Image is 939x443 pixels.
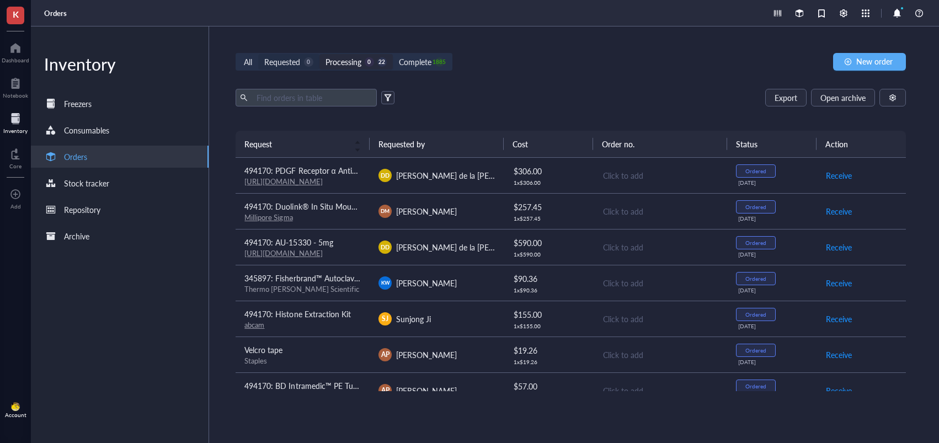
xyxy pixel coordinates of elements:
div: [DATE] [738,251,808,258]
div: [DATE] [738,287,808,293]
a: Inventory [3,110,28,134]
div: Ordered [745,239,766,246]
div: 1 x $ 590.00 [514,251,584,258]
div: Inventory [31,53,209,75]
th: Status [727,131,817,157]
a: Freezers [31,93,209,115]
div: Ordered [745,204,766,210]
span: Receive [826,385,852,397]
span: DD [381,171,390,180]
button: Receive [825,274,852,292]
span: Receive [826,205,852,217]
div: Click to add [603,313,718,325]
td: Click to add [593,193,727,229]
a: abcam [244,319,264,330]
span: 345897: Fisherbrand™ Autoclavable Waste Bags: Plain - Small [244,273,456,284]
span: Velcro tape [244,344,282,355]
button: Receive [825,167,852,184]
button: Receive [825,346,852,364]
div: Click to add [603,349,718,361]
div: 1 x $ 155.00 [514,323,584,329]
button: Export [765,89,807,106]
button: Receive [825,382,852,399]
div: [DATE] [738,359,808,365]
span: Request [244,138,348,150]
div: 1 x $ 19.26 [514,359,584,365]
div: Processing [326,56,361,68]
td: Click to add [593,301,727,337]
div: Ordered [745,275,766,282]
span: Receive [826,241,852,253]
th: Action [817,131,906,157]
button: New order [833,53,906,71]
th: Order no. [593,131,727,157]
span: Open archive [820,93,866,102]
div: $ 90.36 [514,273,584,285]
div: 0 [365,57,374,67]
a: Consumables [31,119,209,141]
span: 494170: AU-15330 - 5mg [244,237,333,248]
span: [PERSON_NAME] de la [PERSON_NAME] [396,242,538,253]
span: 494170: BD Intramedic™ PE Tubing 0.015 in., 1.09 mm, 10 ft., PE 20 Tubing [244,380,504,391]
a: Orders [44,8,69,18]
div: Account [5,412,26,418]
td: Click to add [593,158,727,194]
div: $ 57.00 [514,380,584,392]
span: 494170: Duolink® In Situ Mounting Medium with DAPI [244,201,436,212]
div: $ 590.00 [514,237,584,249]
th: Cost [504,131,593,157]
a: Repository [31,199,209,221]
div: Ordered [745,347,766,354]
span: [PERSON_NAME] [396,385,457,396]
div: Complete [399,56,431,68]
span: 494170: PDGF Receptor α Antibody #3164 [244,165,393,176]
div: $ 155.00 [514,308,584,321]
div: 0 [304,57,313,67]
div: Dashboard [2,57,29,63]
div: [DATE] [738,179,808,186]
span: [PERSON_NAME] [396,349,457,360]
span: Receive [826,349,852,361]
td: Click to add [593,337,727,372]
button: Receive [825,238,852,256]
div: $ 306.00 [514,165,584,177]
span: KW [381,279,390,287]
div: 1 x $ 257.45 [514,215,584,222]
div: Staples [244,356,361,366]
span: New order [856,57,893,66]
span: Receive [826,313,852,325]
span: Receive [826,277,852,289]
div: 22 [377,57,387,67]
div: Core [9,163,22,169]
span: Export [775,93,797,102]
a: Core [9,145,22,169]
td: Click to add [593,229,727,265]
a: Orders [31,146,209,168]
div: $ 257.45 [514,201,584,213]
th: Requested by [370,131,504,157]
div: Orders [64,151,87,163]
div: Ordered [745,383,766,389]
span: DM [381,207,390,215]
a: Stock tracker [31,172,209,194]
span: Sunjong Ji [396,313,431,324]
a: Millipore Sigma [244,212,292,222]
div: Stock tracker [64,177,109,189]
span: 494170: Histone Extraction Kit [244,308,350,319]
div: segmented control [236,53,452,71]
div: [DATE] [738,323,808,329]
span: [PERSON_NAME] de la [PERSON_NAME] [396,170,538,181]
input: Find orders in table [252,89,372,106]
div: 1885 [435,57,444,67]
a: Dashboard [2,39,29,63]
span: Receive [826,169,852,182]
div: Consumables [64,124,109,136]
div: 1 x $ 306.00 [514,179,584,186]
div: 1 x $ 90.36 [514,287,584,293]
div: Thermo [PERSON_NAME] Scientific [244,284,361,294]
span: [PERSON_NAME] [396,206,457,217]
div: Repository [64,204,100,216]
span: DD [381,243,390,252]
a: [URL][DOMAIN_NAME] [244,248,322,258]
div: Freezers [64,98,92,110]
